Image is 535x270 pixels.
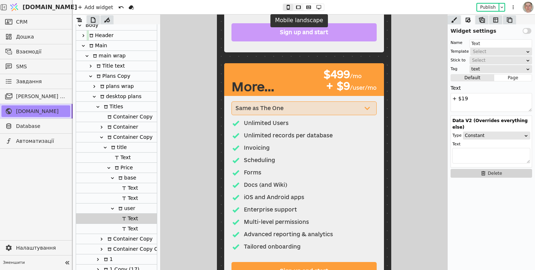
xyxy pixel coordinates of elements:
span: CRM [16,18,28,26]
div: Select [472,57,525,64]
div: main wrap [76,51,157,61]
button: Publish [477,4,499,11]
a: Sign up and start [15,247,160,266]
div: Main [87,41,107,51]
div: Name [451,39,462,47]
span: SMS [16,63,67,70]
div: Titles [102,102,123,112]
span: Налаштування [16,244,67,252]
div: Price [76,163,157,173]
div: user [76,203,157,214]
div: Text [451,83,532,93]
a: [DOMAIN_NAME] [1,105,70,117]
div: main wrap [91,51,126,61]
div: title [76,142,157,153]
button: Delete [451,169,532,178]
div: Container Copy [105,234,152,244]
div: 1 [76,254,157,265]
a: [DOMAIN_NAME] [7,0,73,14]
div: text [471,65,526,73]
div: 1 [102,254,113,264]
a: Дошка [1,31,70,43]
div: title [109,142,127,152]
div: Text [76,224,157,234]
div: Text [120,214,138,223]
a: Взаємодії [1,46,70,57]
a: CRM [1,16,70,28]
div: Title text [76,61,157,71]
div: base [76,173,157,183]
span: Завдання [16,78,42,85]
div: Text [452,141,530,148]
div: Type [452,132,461,139]
textarea: + $19 [451,93,532,112]
span: [DOMAIN_NAME] [16,108,67,115]
div: Widget settings [448,24,535,35]
a: Завдання [1,76,70,87]
div: Container Copy [105,132,152,142]
div: Text [76,214,157,224]
div: Tag [451,65,457,73]
div: Body [76,20,157,31]
span: [PERSON_NAME] розсилки [16,93,67,100]
a: Автоматизації [1,135,70,147]
div: Title text [94,61,125,71]
div: Titles [76,102,157,112]
div: plans wrap [76,81,157,92]
div: Stick to [451,57,465,64]
div: Plans Copy [76,71,157,81]
span: Дошка [16,33,67,41]
span: [DOMAIN_NAME] [23,3,77,12]
div: desktop plans [98,92,142,101]
div: Header [76,31,157,41]
div: Constant [465,132,524,139]
div: Text [76,153,157,163]
div: Container Copy [105,112,152,122]
div: Main [76,41,157,51]
div: Container [105,122,138,132]
div: Container Copy Copy [105,244,167,254]
div: Container Copy Copy [76,244,157,254]
div: Data V2 (Overrides everything else) [452,117,530,130]
span: Взаємодії [16,48,67,56]
div: Price [112,163,133,173]
div: Template [451,48,469,55]
div: Select [473,48,525,55]
div: Text [120,183,138,193]
img: Logo [9,0,20,14]
div: Text [76,183,157,193]
span: Database [16,122,67,130]
span: Автоматизації [16,137,67,145]
div: Container Copy [76,132,157,142]
a: Налаштування [1,242,70,254]
div: Plans Copy [94,71,130,81]
div: Text [112,153,131,162]
div: Container [76,122,157,132]
div: Text [76,193,157,203]
div: Body [83,20,98,30]
div: Text [120,193,138,203]
div: base [116,173,136,183]
button: Default [451,74,494,81]
div: user [116,203,135,213]
a: [PERSON_NAME] розсилки [1,90,70,102]
div: desktop plans [76,92,157,102]
img: 1560949290925-CROPPED-IMG_0201-2-.jpg [523,2,534,13]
